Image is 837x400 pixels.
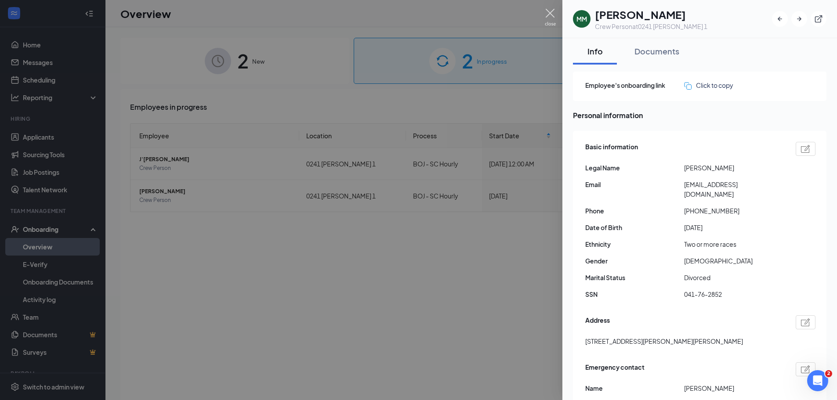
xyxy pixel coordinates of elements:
svg: ArrowRight [795,14,804,23]
span: 2 [825,370,832,377]
span: Employee's onboarding link [585,80,684,90]
div: Documents [634,46,679,57]
span: Two or more races [684,239,783,249]
button: ArrowRight [791,11,807,27]
button: Click to copy [684,80,733,90]
span: Ethnicity [585,239,684,249]
span: Email [585,180,684,189]
svg: ExternalLink [814,14,823,23]
span: SSN [585,289,684,299]
button: ExternalLink [811,11,826,27]
span: Personal information [573,110,826,121]
span: Emergency contact [585,362,645,376]
span: Gender [585,256,684,266]
span: Phone [585,206,684,216]
div: Crew Person at 0241 [PERSON_NAME] 1 [595,22,707,31]
div: Info [582,46,608,57]
button: ArrowLeftNew [772,11,788,27]
span: Address [585,315,610,329]
div: MM [576,14,587,23]
span: Divorced [684,273,783,282]
span: Date of Birth [585,223,684,232]
span: [PERSON_NAME] [684,163,783,173]
span: [PHONE_NUMBER] [684,206,783,216]
span: [PERSON_NAME] [684,383,783,393]
span: [DATE] [684,223,783,232]
h1: [PERSON_NAME] [595,7,707,22]
span: [STREET_ADDRESS][PERSON_NAME][PERSON_NAME] [585,336,743,346]
span: 041-76-2852 [684,289,783,299]
span: Basic information [585,142,638,156]
span: [DEMOGRAPHIC_DATA] [684,256,783,266]
span: Name [585,383,684,393]
iframe: Intercom live chat [807,370,828,391]
img: click-to-copy.71757273a98fde459dfc.svg [684,82,692,90]
span: Legal Name [585,163,684,173]
span: [EMAIL_ADDRESS][DOMAIN_NAME] [684,180,783,199]
svg: ArrowLeftNew [775,14,784,23]
span: Marital Status [585,273,684,282]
